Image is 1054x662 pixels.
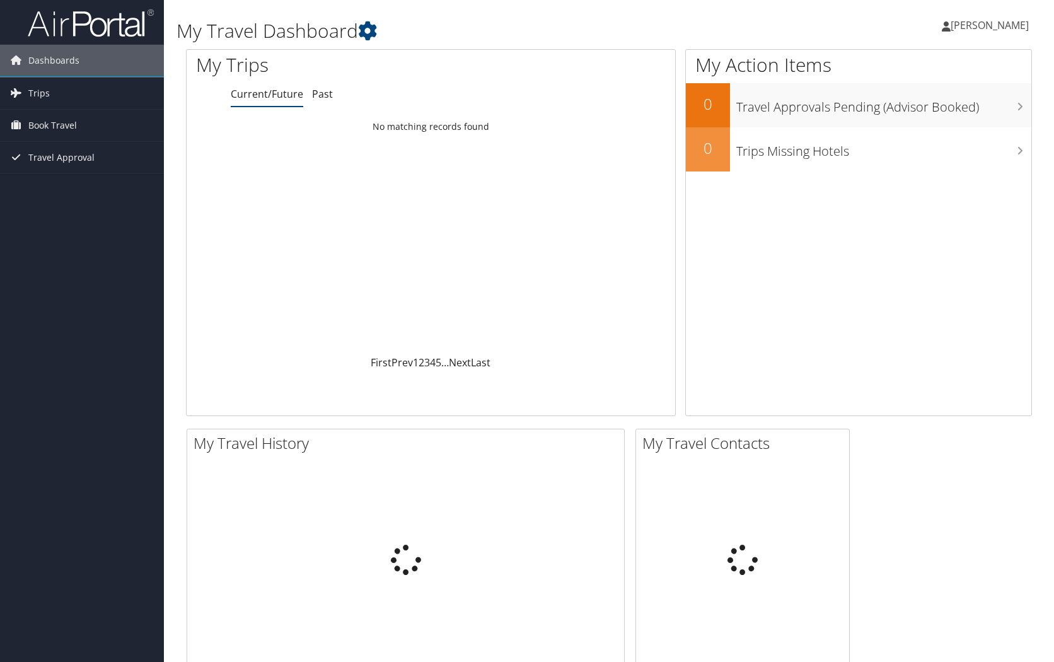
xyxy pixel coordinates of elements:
[196,52,462,78] h1: My Trips
[413,356,419,369] a: 1
[424,356,430,369] a: 3
[430,356,436,369] a: 4
[686,52,1031,78] h1: My Action Items
[951,18,1029,32] span: [PERSON_NAME]
[736,92,1031,116] h3: Travel Approvals Pending (Advisor Booked)
[436,356,441,369] a: 5
[391,356,413,369] a: Prev
[312,87,333,101] a: Past
[177,18,753,44] h1: My Travel Dashboard
[686,127,1031,171] a: 0Trips Missing Hotels
[28,110,77,141] span: Book Travel
[419,356,424,369] a: 2
[28,8,154,38] img: airportal-logo.png
[942,6,1041,44] a: [PERSON_NAME]
[231,87,303,101] a: Current/Future
[187,115,675,138] td: No matching records found
[736,136,1031,160] h3: Trips Missing Hotels
[686,93,730,115] h2: 0
[686,137,730,159] h2: 0
[471,356,490,369] a: Last
[28,142,95,173] span: Travel Approval
[28,78,50,109] span: Trips
[194,433,624,454] h2: My Travel History
[642,433,849,454] h2: My Travel Contacts
[28,45,79,76] span: Dashboards
[449,356,471,369] a: Next
[371,356,391,369] a: First
[686,83,1031,127] a: 0Travel Approvals Pending (Advisor Booked)
[441,356,449,369] span: …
